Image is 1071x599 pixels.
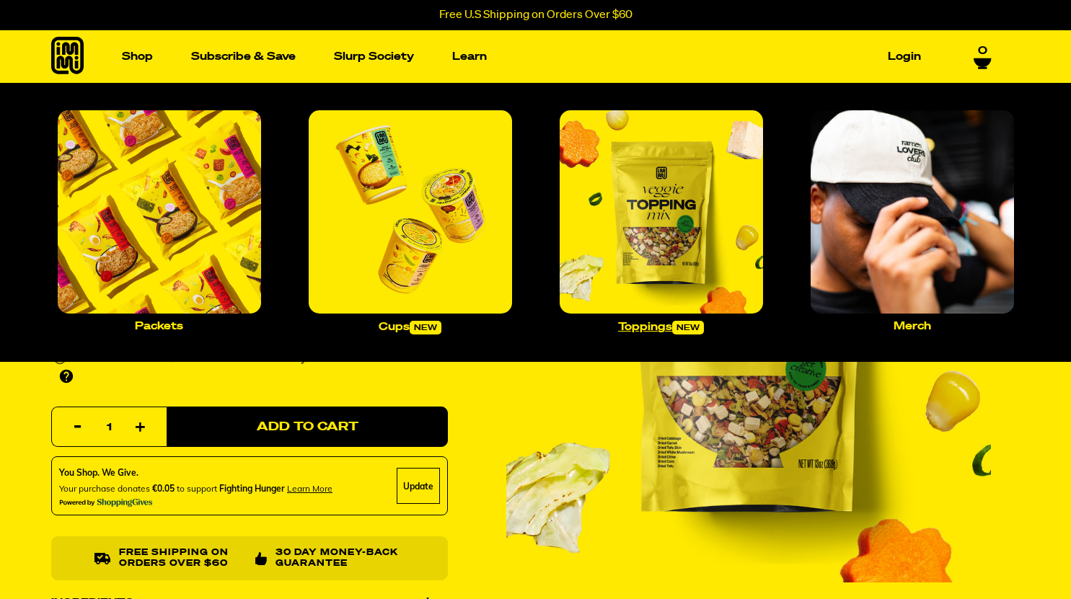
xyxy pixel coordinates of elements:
a: Merch [805,105,1020,337]
p: Free U.S Shipping on Orders Over $60 [439,9,633,22]
a: Login [882,45,927,68]
span: Your purchase donates [59,484,150,494]
img: Packets_large.jpg [58,110,261,314]
span: new [410,321,441,334]
span: to support [177,484,217,494]
div: Update Cause Button [397,469,440,505]
img: Cups_large.jpg [309,110,512,314]
span: Add to Cart [256,421,358,433]
img: Powered By ShoppingGives [59,499,153,508]
img: Merch_large.jpg [811,110,1014,314]
a: Packets [52,105,267,337]
a: Shop [116,45,159,68]
button: Add to Cart [167,407,448,448]
p: Toppings [618,321,704,334]
span: new [672,321,704,334]
a: Subscribe & Save [185,45,301,68]
p: Merch [894,321,931,332]
a: Learn [446,45,493,68]
span: 0 [978,40,987,53]
a: Cupsnew [303,105,518,340]
span: Learn more about donating [287,484,332,494]
img: Toppings_large.jpg [560,110,763,314]
a: Toppingsnew [554,105,769,340]
a: Slurp Society [328,45,420,68]
p: Cups [379,321,441,334]
p: Packets [135,321,183,332]
p: Free shipping on orders over $60 [118,549,243,569]
a: 0 [974,40,992,64]
div: You Shop. We Give. [59,467,332,480]
nav: Main navigation [116,30,927,83]
input: quantity [61,408,158,448]
span: Fighting Hunger [219,484,285,494]
p: 30 Day Money-Back Guarantee [276,549,405,569]
span: €0.05 [152,484,175,494]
